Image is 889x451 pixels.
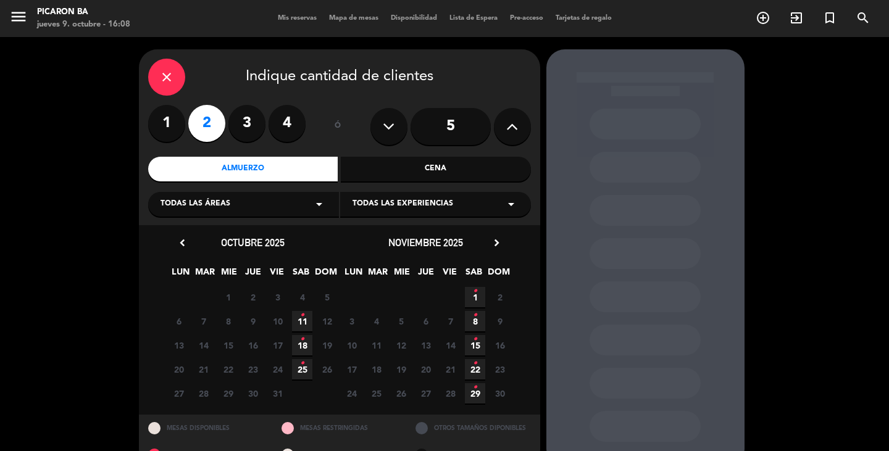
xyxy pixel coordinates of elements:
[464,265,484,285] span: SAB
[391,383,411,403] span: 26
[440,311,461,331] span: 7
[385,15,443,22] span: Disponibilidad
[323,15,385,22] span: Mapa de mesas
[756,10,770,25] i: add_circle_outline
[856,10,870,25] i: search
[193,383,214,403] span: 28
[415,359,436,379] span: 20
[267,265,287,285] span: VIE
[504,15,549,22] span: Pre-acceso
[490,311,510,331] span: 9
[343,265,364,285] span: LUN
[353,198,453,210] span: Todas las experiencias
[789,10,804,25] i: exit_to_app
[473,378,477,397] i: •
[317,311,337,331] span: 12
[228,105,265,142] label: 3
[341,157,531,181] div: Cena
[366,359,386,379] span: 18
[312,197,327,212] i: arrow_drop_down
[318,105,358,148] div: ó
[315,265,335,285] span: DOM
[161,198,230,210] span: Todas las áreas
[291,265,311,285] span: SAB
[169,335,189,355] span: 13
[490,359,510,379] span: 23
[267,383,288,403] span: 31
[388,236,463,249] span: noviembre 2025
[267,335,288,355] span: 17
[218,335,238,355] span: 15
[490,383,510,403] span: 30
[292,287,312,307] span: 4
[193,359,214,379] span: 21
[490,287,510,307] span: 2
[440,359,461,379] span: 21
[170,265,191,285] span: LUN
[415,311,436,331] span: 6
[193,311,214,331] span: 7
[391,311,411,331] span: 5
[219,265,239,285] span: MIE
[367,265,388,285] span: MAR
[473,329,477,349] i: •
[218,383,238,403] span: 29
[317,287,337,307] span: 5
[341,383,362,403] span: 24
[272,415,406,441] div: MESAS RESTRINGIDAS
[341,335,362,355] span: 10
[300,329,304,349] i: •
[169,359,189,379] span: 20
[269,105,306,142] label: 4
[9,7,28,26] i: menu
[272,15,323,22] span: Mis reservas
[148,157,338,181] div: Almuerzo
[292,311,312,331] span: 11
[188,105,225,142] label: 2
[243,265,263,285] span: JUE
[169,311,189,331] span: 6
[391,359,411,379] span: 19
[221,236,285,249] span: octubre 2025
[465,311,485,331] span: 8
[176,236,189,249] i: chevron_left
[366,311,386,331] span: 4
[490,236,503,249] i: chevron_right
[822,10,837,25] i: turned_in_not
[406,415,540,441] div: OTROS TAMAÑOS DIPONIBLES
[243,311,263,331] span: 9
[194,265,215,285] span: MAR
[267,359,288,379] span: 24
[267,287,288,307] span: 3
[490,335,510,355] span: 16
[159,70,174,85] i: close
[465,287,485,307] span: 1
[243,383,263,403] span: 30
[37,6,130,19] div: Picaron BA
[391,265,412,285] span: MIE
[366,383,386,403] span: 25
[341,311,362,331] span: 3
[218,311,238,331] span: 8
[473,305,477,325] i: •
[440,335,461,355] span: 14
[473,354,477,373] i: •
[415,335,436,355] span: 13
[465,335,485,355] span: 15
[443,15,504,22] span: Lista de Espera
[415,265,436,285] span: JUE
[169,383,189,403] span: 27
[243,287,263,307] span: 2
[267,311,288,331] span: 10
[317,335,337,355] span: 19
[391,335,411,355] span: 12
[292,359,312,379] span: 25
[549,15,618,22] span: Tarjetas de regalo
[9,7,28,30] button: menu
[488,265,508,285] span: DOM
[218,359,238,379] span: 22
[440,265,460,285] span: VIE
[218,287,238,307] span: 1
[243,335,263,355] span: 16
[300,305,304,325] i: •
